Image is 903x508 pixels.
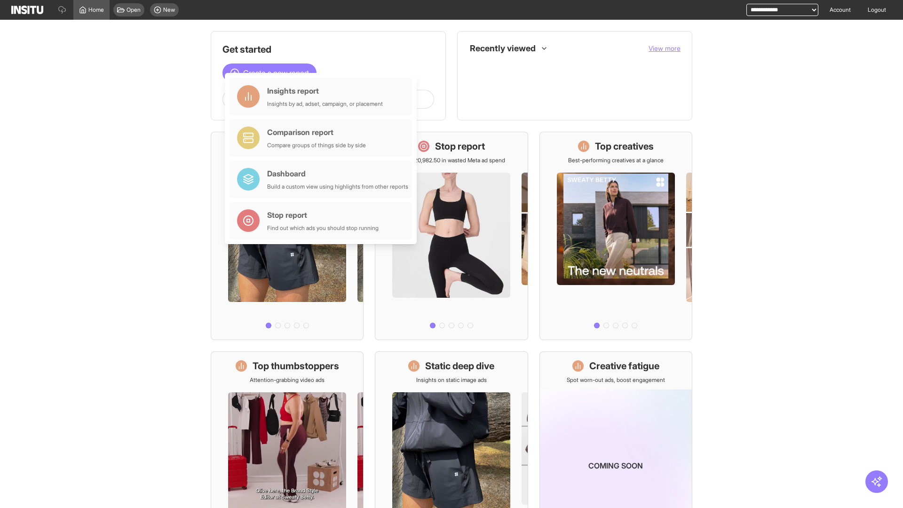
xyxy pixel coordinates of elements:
[267,142,366,149] div: Compare groups of things side by side
[267,168,408,179] div: Dashboard
[267,127,366,138] div: Comparison report
[397,157,505,164] p: Save £20,982.50 in wasted Meta ad spend
[267,224,379,232] div: Find out which ads you should stop running
[11,6,43,14] img: Logo
[649,44,681,52] span: View more
[267,183,408,190] div: Build a custom view using highlights from other reports
[435,140,485,153] h1: Stop report
[473,62,484,73] div: Insights
[243,67,309,79] span: Create a new report
[416,376,487,384] p: Insights on static image ads
[595,140,654,153] h1: Top creatives
[490,63,673,71] span: Placements
[267,209,379,221] div: Stop report
[222,63,317,82] button: Create a new report
[490,63,519,71] span: Placements
[250,376,325,384] p: Attention-grabbing video ads
[267,85,383,96] div: Insights report
[267,100,383,108] div: Insights by ad, adset, campaign, or placement
[425,359,494,373] h1: Static deep dive
[163,6,175,14] span: New
[539,132,692,340] a: Top creativesBest-performing creatives at a glance
[375,132,528,340] a: Stop reportSave £20,982.50 in wasted Meta ad spend
[568,157,664,164] p: Best-performing creatives at a glance
[127,6,141,14] span: Open
[222,43,434,56] h1: Get started
[88,6,104,14] span: Home
[649,44,681,53] button: View more
[253,359,339,373] h1: Top thumbstoppers
[211,132,364,340] a: What's live nowSee all active ads instantly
